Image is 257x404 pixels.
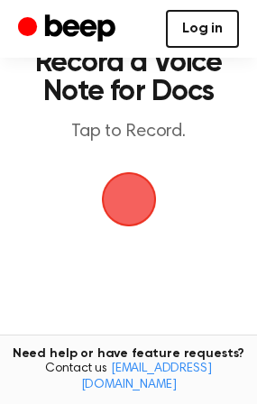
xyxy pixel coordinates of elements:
[32,49,225,106] h1: Record a Voice Note for Docs
[18,12,120,47] a: Beep
[11,362,246,393] span: Contact us
[32,121,225,143] p: Tap to Record.
[102,172,156,226] button: Beep Logo
[81,363,212,391] a: [EMAIL_ADDRESS][DOMAIN_NAME]
[166,10,239,48] a: Log in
